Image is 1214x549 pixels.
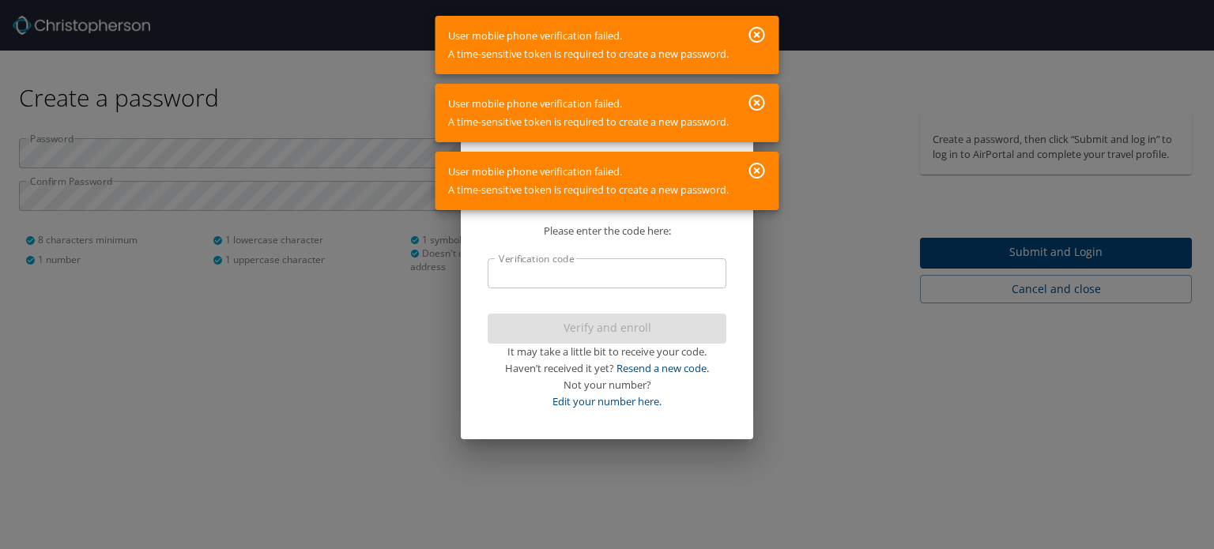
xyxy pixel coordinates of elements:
a: Resend a new code. [616,361,709,375]
div: It may take a little bit to receive your code. [488,344,726,360]
p: Please enter the code here: [488,223,726,239]
a: Edit your number here. [552,394,662,408]
div: Haven’t received it yet? [488,360,726,377]
div: Not your number? [488,377,726,393]
div: User mobile phone verification failed. A time-sensitive token is required to create a new password. [448,156,729,205]
div: User mobile phone verification failed. A time-sensitive token is required to create a new password. [448,88,729,137]
div: User mobile phone verification failed. A time-sensitive token is required to create a new password. [448,21,729,70]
